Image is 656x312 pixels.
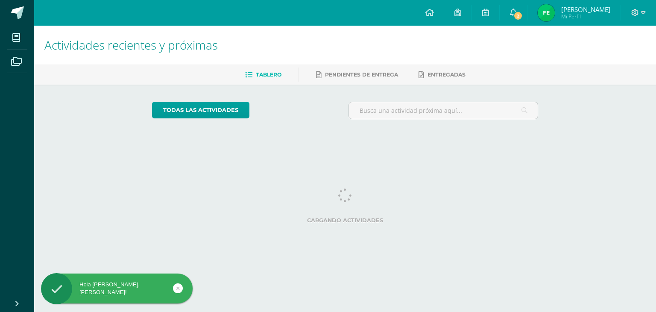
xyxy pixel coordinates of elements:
[325,71,398,78] span: Pendientes de entrega
[316,68,398,82] a: Pendientes de entrega
[538,4,555,21] img: 37d274edeee16d865403d9385e37409a.png
[152,102,249,118] a: todas las Actividades
[41,281,193,296] div: Hola [PERSON_NAME], [PERSON_NAME]!
[256,71,281,78] span: Tablero
[245,68,281,82] a: Tablero
[419,68,466,82] a: Entregadas
[349,102,538,119] input: Busca una actividad próxima aquí...
[428,71,466,78] span: Entregadas
[513,11,523,21] span: 2
[152,217,539,224] label: Cargando actividades
[561,5,610,14] span: [PERSON_NAME]
[561,13,610,20] span: Mi Perfil
[44,37,218,53] span: Actividades recientes y próximas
